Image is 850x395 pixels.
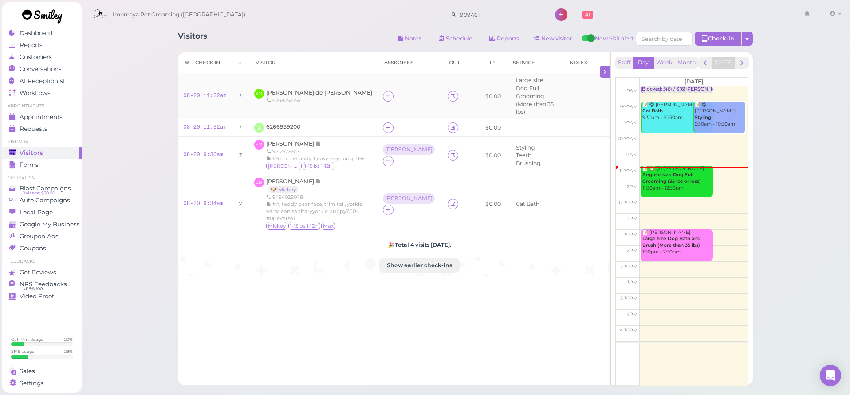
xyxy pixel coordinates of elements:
a: Customers [2,51,82,63]
th: Notes [563,52,620,73]
h5: 🎉 Total 4 visits [DATE]. [183,241,655,248]
span: New visit alert [595,35,634,48]
a: Auto Campaigns [2,194,82,206]
span: 12:30pm [618,200,637,205]
div: [PERSON_NAME] [385,195,433,201]
span: 11am [626,152,637,158]
span: Ironmaya Pet Grooming ([GEOGRAPHIC_DATA]) [113,2,245,27]
span: Auto Campaigns [20,197,70,204]
a: 08-20 11:32am [183,124,227,130]
li: Marketing [2,174,82,181]
a: 08-20 9:36am [183,152,223,158]
i: 7 [239,201,242,207]
li: Visitors [2,138,82,145]
a: Groupon Ads [2,230,82,242]
div: 📝 😋 [PERSON_NAME] 9:30am - 10:30am [694,102,745,128]
span: 1:30pm [621,232,637,237]
span: Note [315,178,321,185]
input: Search customer [457,8,543,22]
span: KM [254,89,264,99]
span: 2pm [627,248,637,253]
a: Sales [2,365,82,377]
td: $0.00 [480,174,506,234]
div: [PERSON_NAME] [383,144,437,156]
th: Check in [178,52,232,73]
span: Dashboard [20,29,52,37]
a: Blast Campaigns Balance: $20.00 [2,182,82,194]
td: $0.00 [480,73,506,119]
a: Appointments [2,111,82,123]
span: #4 on the body, Leave legs long, TBF [272,155,365,162]
span: EM [254,140,264,150]
span: 10am [625,120,637,126]
span: [DATE] [685,78,703,85]
a: 6266939200 [266,123,300,130]
span: AI Receptionist [20,77,65,85]
li: Cat Bath [514,200,542,208]
b: Large size Dog Bath and Brush (More than 35 lbs) [642,236,700,248]
b: Cat Bath [642,108,663,114]
span: Local Page [20,209,53,216]
div: 📝 ✅ (2) [PERSON_NAME] 11:30am - 12:30pm [642,166,713,192]
span: NPS Feedbacks [20,280,67,288]
span: Groupon Ads [20,233,59,240]
a: Requests [2,123,82,135]
div: [PERSON_NAME] [383,193,437,205]
span: Max [321,222,335,230]
div: # [239,59,242,66]
div: 6268552559 [266,97,372,104]
span: Forms [20,161,39,169]
span: 4pm [626,312,637,317]
div: Check-in [695,32,742,46]
a: Video Proof [2,290,82,302]
span: CB [254,178,264,187]
a: Settings [2,377,82,389]
a: Google My Business [2,218,82,230]
a: Dashboard [2,27,82,39]
th: Assignees [378,52,442,73]
h1: Visitors [178,32,207,48]
span: 1-15lbs 1-12H [288,222,320,230]
div: 20 % [64,336,73,342]
a: Local Page [2,206,82,218]
span: Get Reviews [20,269,56,276]
th: Service [506,52,563,73]
span: #A, teddy bear face, trim tail, yorkie earsclean sanitaryyorkie puppy7/10- #0(reverse) [266,201,362,221]
span: Reports [20,41,43,49]
span: Video Proof [20,292,54,300]
span: 1pm [628,216,637,221]
button: prev [698,57,712,69]
button: Notes [390,32,429,46]
span: 3:30pm [620,296,637,301]
span: 9:30am [620,104,637,110]
div: 28 % [64,348,73,354]
div: SMS Usage [11,348,35,354]
li: Appointments [2,103,82,109]
a: AI Receptionist [2,75,82,87]
a: [PERSON_NAME] 🐶 Mickey [266,178,321,193]
button: Month [675,57,698,69]
span: 10:30am [618,136,637,142]
span: Penelope [266,162,302,170]
span: Sales [20,367,35,375]
span: Visitors [20,149,43,157]
span: 12pm [625,184,637,190]
span: Customers [20,53,52,61]
a: Coupons [2,242,82,254]
span: Note [315,140,321,147]
span: Coupons [20,245,46,252]
button: Staff [615,57,633,69]
button: Day [633,57,654,69]
a: Reports [482,32,527,46]
span: Appointments [20,113,63,121]
li: Styling [514,144,537,152]
a: NPS Feedbacks NPS® 100 [2,278,82,290]
span: Requests [20,125,47,133]
i: 1 [239,124,241,131]
span: NPS® 100 [22,285,43,292]
span: [PERSON_NAME] [266,140,315,147]
span: 11:30am [619,168,637,174]
a: Visitors [2,147,82,159]
a: 08-20 11:32am [183,93,227,99]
